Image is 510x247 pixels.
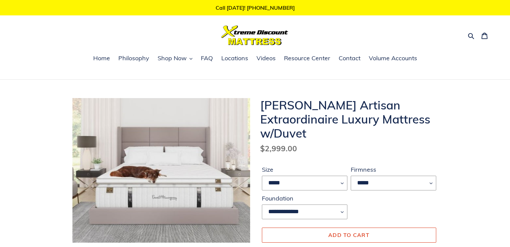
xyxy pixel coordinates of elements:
[262,165,347,174] label: Size
[339,54,360,62] span: Contact
[221,54,248,62] span: Locations
[284,54,330,62] span: Resource Center
[351,165,436,174] label: Firmness
[221,25,288,45] img: Xtreme Discount Mattress
[158,54,187,62] span: Shop Now
[335,54,364,64] a: Contact
[115,54,153,64] a: Philosophy
[93,54,110,62] span: Home
[197,54,216,64] a: FAQ
[201,54,213,62] span: FAQ
[260,144,297,153] span: $2,999.00
[262,228,436,242] button: Add to cart
[281,54,334,64] a: Resource Center
[253,54,279,64] a: Videos
[72,98,250,243] img: artesian-extraordinaire-mattress
[369,54,417,62] span: Volume Accounts
[257,54,276,62] span: Videos
[328,232,370,238] span: Add to cart
[154,54,196,64] button: Shop Now
[262,194,347,203] label: Foundation
[90,54,113,64] a: Home
[260,98,438,140] h1: [PERSON_NAME] Artisan Extraordinaire Luxury Mattress w/Duvet
[218,54,251,64] a: Locations
[365,54,420,64] a: Volume Accounts
[118,54,149,62] span: Philosophy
